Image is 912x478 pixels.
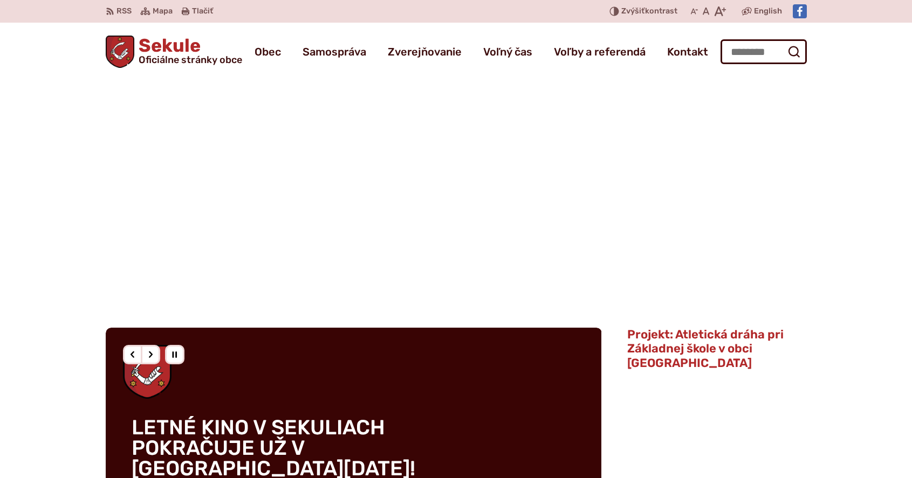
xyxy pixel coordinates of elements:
span: Zvýšiť [621,6,645,16]
h1: Sekule [134,37,242,65]
div: Nasledujúci slajd [141,345,160,364]
span: Tlačiť [192,7,213,16]
a: Kontakt [667,37,708,67]
a: Samospráva [303,37,366,67]
img: Prejsť na domovskú stránku [106,36,135,68]
span: Mapa [153,5,173,18]
span: Oficiálne stránky obce [139,55,242,65]
span: RSS [116,5,132,18]
img: Prejsť na Facebook stránku [793,4,807,18]
span: English [754,5,782,18]
span: Projekt: Atletická dráha pri Základnej škole v obci [GEOGRAPHIC_DATA] [627,327,784,370]
a: Voľby a referendá [554,37,646,67]
a: Logo Sekule, prejsť na domovskú stránku. [106,36,243,68]
div: Pozastaviť pohyb slajdera [165,345,184,364]
a: Zverejňovanie [388,37,462,67]
a: English [752,5,784,18]
span: kontrast [621,7,677,16]
a: Voľný čas [483,37,532,67]
div: Predošlý slajd [123,345,142,364]
a: Obec [255,37,281,67]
